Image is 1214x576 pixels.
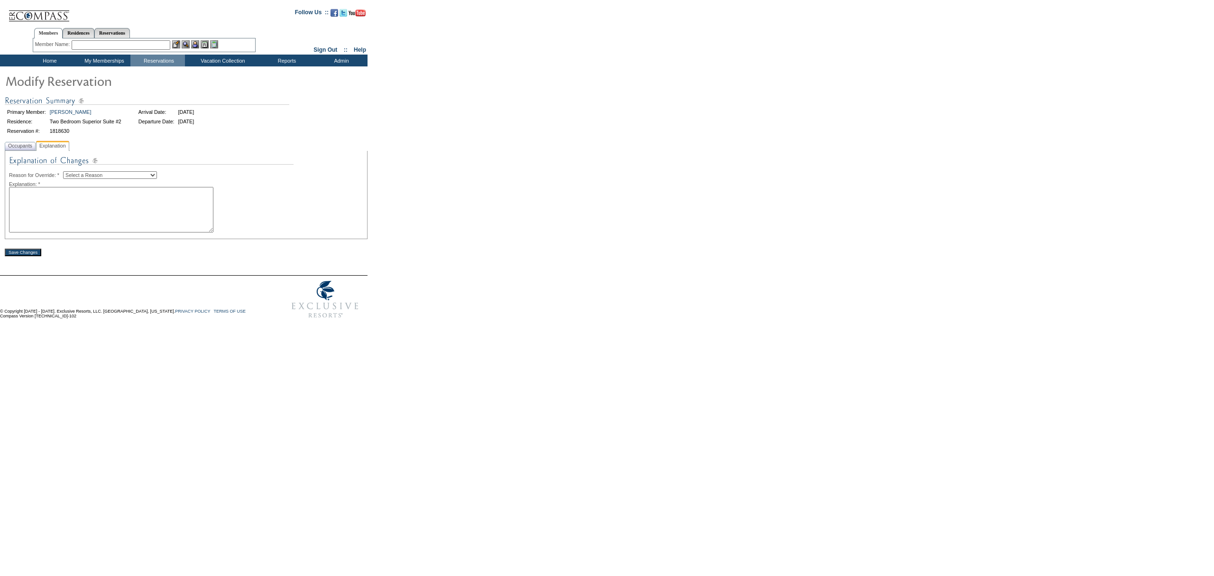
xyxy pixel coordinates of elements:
[5,249,41,256] input: Save Changes
[185,55,258,66] td: Vacation Collection
[48,127,123,135] td: 1818630
[340,12,347,18] a: Follow us on Twitter
[34,28,63,38] a: Members
[283,276,368,323] img: Exclusive Resorts
[214,309,246,314] a: TERMS OF USE
[201,40,209,48] img: Reservations
[63,28,94,38] a: Residences
[5,71,194,90] img: Modify Reservation
[9,155,294,171] img: Explanation of Changes
[48,117,123,126] td: Two Bedroom Superior Suite #2
[349,9,366,17] img: Subscribe to our YouTube Channel
[340,9,347,17] img: Follow us on Twitter
[8,2,70,22] img: Compass Home
[344,46,348,53] span: ::
[137,108,176,116] td: Arrival Date:
[349,12,366,18] a: Subscribe to our YouTube Channel
[9,181,363,187] div: Explanation: *
[172,40,180,48] img: b_edit.gif
[191,40,199,48] img: Impersonate
[37,141,68,151] span: Explanation
[5,95,289,107] img: Reservation Summary
[313,46,337,53] a: Sign Out
[6,127,47,135] td: Reservation #:
[177,117,196,126] td: [DATE]
[6,141,34,151] span: Occupants
[354,46,366,53] a: Help
[6,117,47,126] td: Residence:
[313,55,368,66] td: Admin
[94,28,130,38] a: Reservations
[331,9,338,17] img: Become our fan on Facebook
[258,55,313,66] td: Reports
[210,40,218,48] img: b_calculator.gif
[175,309,210,314] a: PRIVACY POLICY
[130,55,185,66] td: Reservations
[295,8,329,19] td: Follow Us ::
[331,12,338,18] a: Become our fan on Facebook
[50,109,92,115] a: [PERSON_NAME]
[9,172,63,178] span: Reason for Override: *
[137,117,176,126] td: Departure Date:
[182,40,190,48] img: View
[35,40,72,48] div: Member Name:
[177,108,196,116] td: [DATE]
[76,55,130,66] td: My Memberships
[6,108,47,116] td: Primary Member:
[21,55,76,66] td: Home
